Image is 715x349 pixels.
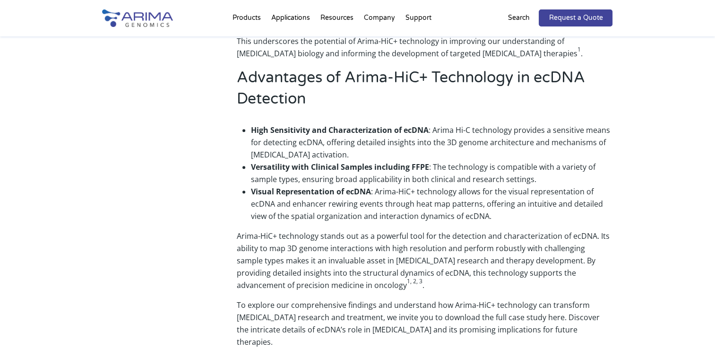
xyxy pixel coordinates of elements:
[251,125,429,135] strong: High Sensitivity and Characterization of ecDNA
[407,277,422,285] sup: 1, 2, 3
[237,230,612,299] p: Arima-HiC+ technology stands out as a powerful tool for the detection and characterization of ecD...
[251,186,371,197] strong: Visual Representation of ecDNA
[251,185,612,222] li: : Arima-HiC+ technology allows for the visual representation of ecDNA and enhancer rewiring event...
[102,9,173,27] img: Arima-Genomics-logo
[251,161,612,185] li: : The technology is compatible with a variety of sample types, ensuring broad applicability in bo...
[539,9,612,26] a: Request a Quote
[577,45,581,53] sup: 1
[251,124,612,161] li: : Arima Hi-C technology provides a sensitive means for detecting ecDNA, offering detailed insight...
[237,35,612,67] p: This underscores the potential of Arima-HiC+ technology in improving our understanding of [MEDICA...
[508,12,529,24] p: Search
[237,67,612,117] h2: Advantages of Arima-HiC+ Technology in ecDNA Detection
[251,162,429,172] strong: Versatility with Clinical Samples including FFPE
